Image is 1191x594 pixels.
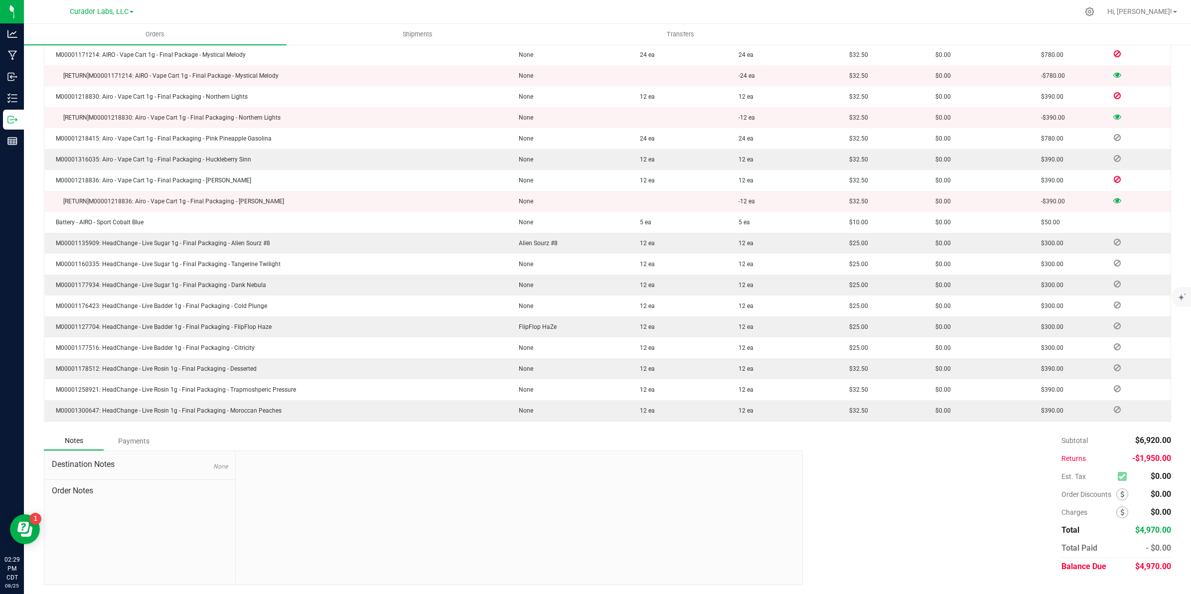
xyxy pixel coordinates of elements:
span: 12 ea [734,407,753,414]
span: $390.00 [1036,365,1063,372]
span: $300.00 [1036,323,1063,330]
span: 12 ea [635,323,655,330]
span: $0.00 [930,261,951,268]
span: Reject Inventory [1110,407,1125,413]
p: 08/25 [4,582,19,590]
span: Inventory Rejected [1110,176,1125,182]
span: Reject Inventory [1110,323,1125,329]
span: $32.50 [844,51,868,58]
span: Shipments [389,30,446,39]
span: 12 ea [734,240,753,247]
a: Transfers [549,24,812,45]
span: $300.00 [1036,240,1063,247]
span: 24 ea [734,135,753,142]
span: $0.00 [930,302,951,309]
span: $0.00 [930,177,951,184]
div: Notes [44,432,104,450]
span: $0.00 [930,344,951,351]
span: $25.00 [844,323,868,330]
span: Total [1061,525,1079,535]
span: $0.00 [930,93,951,100]
span: Destination Notes [52,458,228,470]
span: Hi, [PERSON_NAME]! [1107,7,1172,15]
span: M00001316035: Airo - Vape Cart 1g - Final Packaging - Huckleberry Sinn [51,156,251,163]
span: Reject Inventory [1110,365,1125,371]
span: Returns [1061,454,1086,462]
span: Balance Due [1061,562,1106,571]
span: $0.00 [930,282,951,289]
span: $25.00 [844,240,868,247]
span: 12 ea [635,282,655,289]
span: Est. Tax [1061,472,1114,480]
span: $390.00 [1036,177,1063,184]
span: [RETURN] [56,72,89,79]
span: $25.00 [844,282,868,289]
span: -12 ea [734,198,755,205]
span: $0.00 [930,240,951,247]
div: Manage settings [1083,7,1096,16]
span: $780.00 [1036,51,1063,58]
inline-svg: Manufacturing [7,50,17,60]
span: $780.00 [1036,135,1063,142]
span: -$1,950.00 [1132,453,1171,463]
span: 12 ea [635,407,655,414]
span: None [514,282,533,289]
span: $0.00 [930,407,951,414]
span: $4,970.00 [1135,525,1171,535]
span: M00001177934: HeadChange - Live Sugar 1g - Final Packaging - Dank Nebula [51,282,266,289]
span: M00001177516: HeadChange - Live Badder 1g - Final Packaging - Citricity [51,344,255,351]
span: M00001178512: HeadChange - Live Rosin 1g - Final Packaging - Desserted [51,365,257,372]
span: None [514,135,533,142]
span: Battery - AIRO - Sport Cobalt Blue [51,219,144,226]
span: 12 ea [635,240,655,247]
span: Subtotal [1061,437,1088,445]
span: None [213,463,228,470]
span: None [514,72,533,79]
span: None [514,156,533,163]
span: $32.50 [844,72,868,79]
span: $25.00 [844,302,868,309]
span: Reject Inventory [1110,386,1125,392]
span: M00001258921: HeadChange - Live Rosin 1g - Final Packaging - Trapmoshperic Pressure [51,386,296,393]
span: $0.00 [930,135,951,142]
inline-svg: Inventory [7,93,17,103]
span: None [514,386,533,393]
a: Shipments [287,24,549,45]
inline-svg: Outbound [7,115,17,125]
span: 12 ea [635,177,655,184]
span: $0.00 [930,198,951,205]
span: $390.00 [1036,407,1063,414]
span: Reject Inventory [1110,135,1125,141]
span: None [514,177,533,184]
span: Transfers [653,30,708,39]
span: None [514,51,533,58]
span: Total Paid [1061,543,1097,553]
iframe: Resource center [10,514,40,544]
span: $6,920.00 [1135,436,1171,445]
span: None [514,365,533,372]
span: View Rejected Inventory [1110,197,1125,203]
span: 12 ea [734,177,753,184]
span: M00001176423: HeadChange - Live Badder 1g - Final Packaging - Cold Plunge [51,302,267,309]
span: M00001171214: AIRO - Vape Cart 1g - Final Package - Mystical Melody [51,51,246,58]
span: Reject Inventory [1110,155,1125,161]
span: 24 ea [635,51,655,58]
span: None [514,407,533,414]
span: 24 ea [734,51,753,58]
span: 12 ea [734,302,753,309]
span: None [514,344,533,351]
span: None [514,261,533,268]
span: $25.00 [844,261,868,268]
span: -$390.00 [1036,198,1065,205]
span: $390.00 [1036,386,1063,393]
span: $0.00 [1151,507,1171,517]
span: $32.50 [844,177,868,184]
span: $32.50 [844,386,868,393]
span: 12 ea [734,323,753,330]
span: $0.00 [930,219,951,226]
span: $300.00 [1036,282,1063,289]
span: None [514,302,533,309]
span: Order Discounts [1061,490,1116,498]
span: 5 ea [635,219,651,226]
span: Reject Inventory [1110,239,1125,245]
